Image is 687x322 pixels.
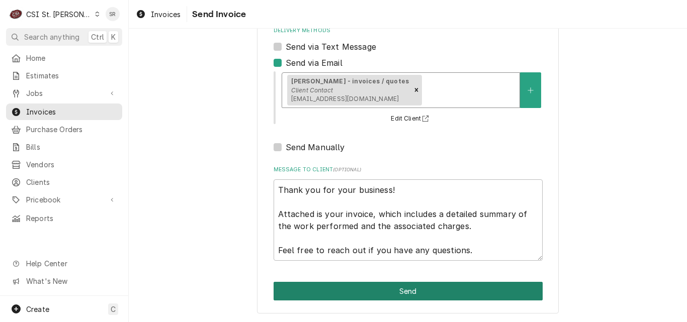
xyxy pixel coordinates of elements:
a: Invoices [132,6,185,23]
a: Invoices [6,103,122,120]
div: Button Group [274,282,543,300]
span: Send Invoice [189,8,246,21]
span: Purchase Orders [26,124,117,135]
span: Jobs [26,88,102,98]
svg: Create New Contact [528,87,534,94]
label: Message to Client [274,166,543,174]
a: Estimates [6,67,122,84]
button: Search anythingCtrlK [6,28,122,46]
span: Reports [26,213,117,224]
span: Pricebook [26,194,102,205]
a: Go to Pricebook [6,191,122,208]
label: Send Manually [286,141,345,153]
span: C [111,304,116,314]
div: Button Group Row [274,282,543,300]
button: Edit Client [389,113,433,125]
div: C [9,7,23,21]
span: Bills [26,142,117,152]
textarea: Thank you for your business! Attached is your invoice, which includes a detailed summary of the w... [274,179,543,261]
span: Search anything [24,32,79,42]
a: Purchase Orders [6,121,122,138]
span: Invoices [151,9,181,20]
em: Client Contact [291,86,333,94]
a: Go to Help Center [6,255,122,272]
span: K [111,32,116,42]
label: Delivery Methods [274,27,543,35]
a: Clients [6,174,122,190]
button: Send [274,282,543,300]
div: CSI St. Louis's Avatar [9,7,23,21]
strong: [PERSON_NAME] - invoices / quotes [291,77,409,85]
div: Delivery Methods [274,27,543,153]
span: Invoices [26,106,117,117]
button: Create New Contact [520,72,541,108]
div: Remove [object Object] [411,75,422,106]
label: Send via Text Message [286,41,376,53]
span: Vendors [26,159,117,170]
span: ( optional ) [333,167,361,172]
span: Clients [26,177,117,187]
div: SR [106,7,120,21]
a: Bills [6,139,122,155]
a: Go to Jobs [6,85,122,101]
span: [EMAIL_ADDRESS][DOMAIN_NAME] [291,95,399,102]
a: Reports [6,210,122,227]
div: CSI St. [PERSON_NAME] [26,9,92,20]
span: Home [26,53,117,63]
span: What's New [26,276,116,286]
div: Message to Client [274,166,543,261]
label: Send via Email [286,57,342,69]
a: Go to What's New [6,273,122,289]
span: Help Center [26,258,116,269]
a: Home [6,50,122,66]
a: Vendors [6,156,122,173]
span: Estimates [26,70,117,81]
span: Create [26,305,49,313]
div: Stephani Roth's Avatar [106,7,120,21]
span: Ctrl [91,32,104,42]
